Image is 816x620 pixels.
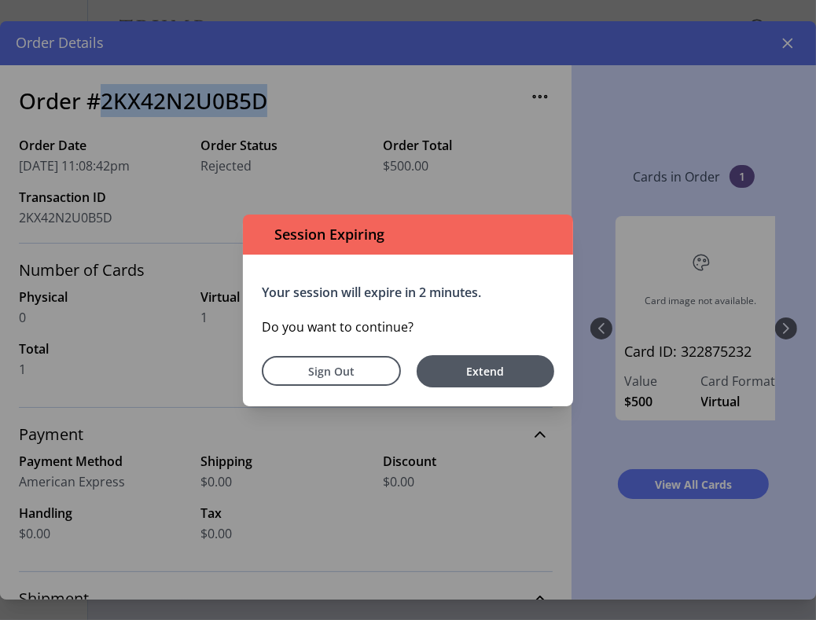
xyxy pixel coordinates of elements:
button: Sign Out [262,356,401,386]
p: Do you want to continue? [262,317,554,336]
span: Session Expiring [268,224,384,245]
button: Extend [417,355,554,387]
span: Extend [425,363,546,380]
p: Your session will expire in 2 minutes. [262,283,554,302]
span: Sign Out [282,363,380,380]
